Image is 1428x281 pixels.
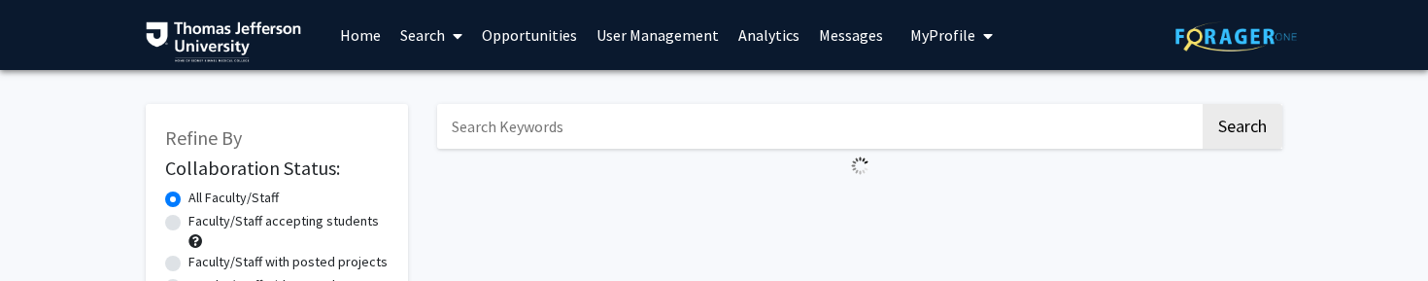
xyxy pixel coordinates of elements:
label: Faculty/Staff with posted projects [188,252,388,272]
iframe: Chat [15,193,83,266]
img: ForagerOne Logo [1175,21,1297,52]
input: Search Keywords [437,104,1200,149]
button: Search [1203,104,1282,149]
label: Faculty/Staff accepting students [188,211,379,231]
span: Refine By [165,125,242,150]
span: My Profile [910,25,975,45]
a: Search [391,1,472,69]
a: User Management [587,1,729,69]
a: Analytics [729,1,809,69]
a: Opportunities [472,1,587,69]
label: All Faculty/Staff [188,188,279,208]
img: Thomas Jefferson University Logo [146,21,301,62]
h2: Collaboration Status: [165,157,389,180]
a: Home [330,1,391,69]
img: Loading [843,149,877,183]
nav: Page navigation [437,183,1282,228]
a: Messages [809,1,893,69]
